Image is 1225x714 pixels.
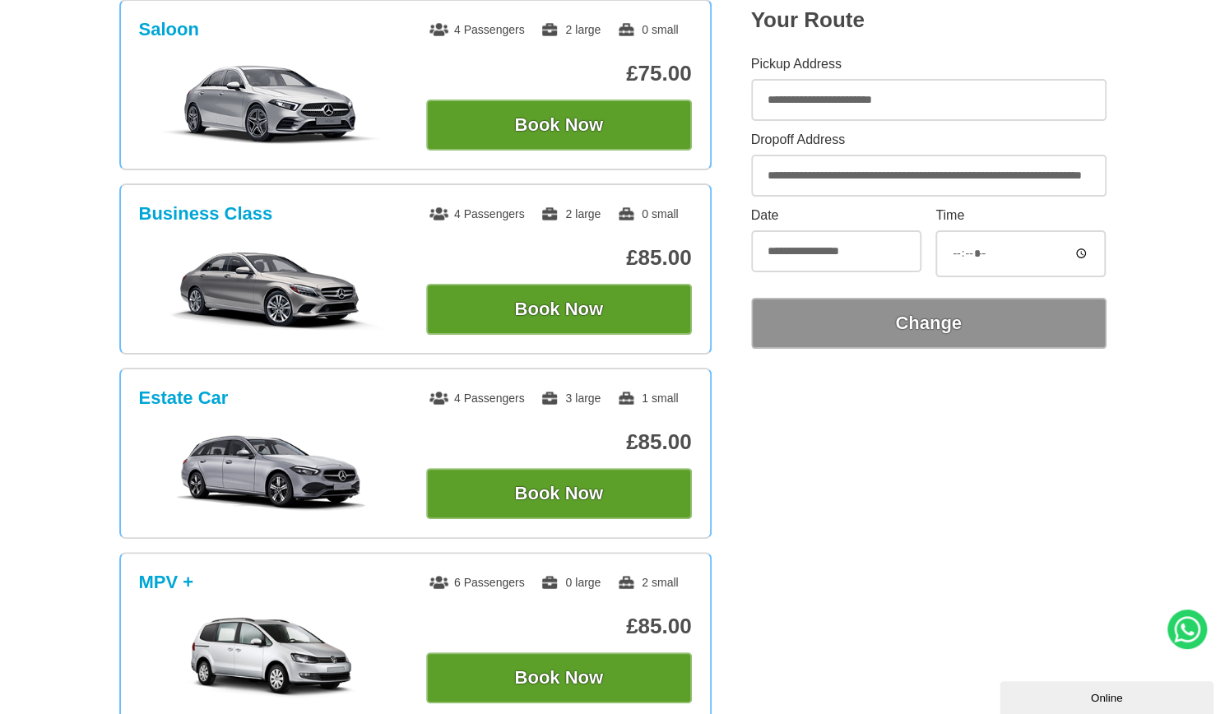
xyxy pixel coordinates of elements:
span: 4 Passengers [429,392,525,405]
h2: Your Route [751,7,1107,33]
iframe: chat widget [1000,678,1217,714]
span: 0 small [617,23,678,36]
span: 0 large [541,576,601,589]
h3: MPV + [139,572,194,593]
label: Dropoff Address [751,133,1107,146]
span: 6 Passengers [429,576,525,589]
span: 0 small [617,207,678,220]
label: Time [935,209,1106,222]
span: 4 Passengers [429,23,525,36]
img: Saloon [147,63,395,146]
img: Estate Car [147,432,395,514]
button: Book Now [426,468,692,519]
h3: Saloon [139,19,199,40]
p: £85.00 [426,429,692,455]
h3: Estate Car [139,387,229,409]
button: Book Now [426,652,692,703]
span: 2 small [617,576,678,589]
button: Change [751,298,1107,349]
span: 3 large [541,392,601,405]
label: Pickup Address [751,58,1107,71]
p: £85.00 [426,245,692,271]
label: Date [751,209,921,222]
h3: Business Class [139,203,273,225]
img: MPV + [147,616,395,698]
span: 1 small [617,392,678,405]
button: Book Now [426,100,692,151]
span: 4 Passengers [429,207,525,220]
span: 2 large [541,23,601,36]
p: £75.00 [426,61,692,86]
span: 2 large [541,207,601,220]
p: £85.00 [426,614,692,639]
button: Book Now [426,284,692,335]
img: Business Class [147,248,395,330]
